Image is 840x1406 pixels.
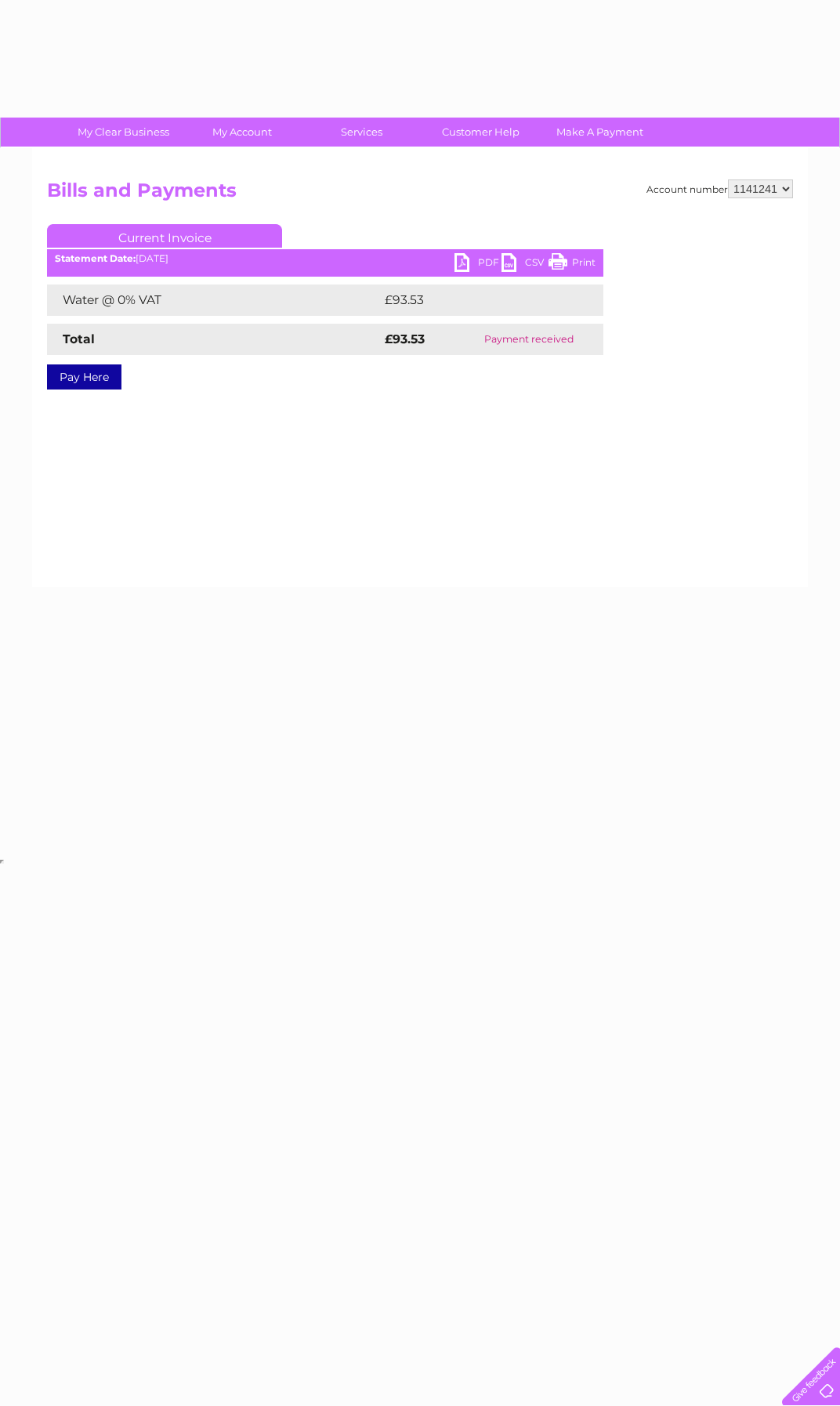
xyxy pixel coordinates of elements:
td: Payment received [454,324,603,355]
a: PDF [454,253,501,276]
td: Water @ 0% VAT [47,284,381,316]
a: Current Invoice [47,224,282,248]
div: [DATE] [47,253,603,264]
b: Statement Date: [55,252,136,264]
a: My Clear Business [59,118,188,147]
a: Customer Help [416,118,545,147]
a: Pay Here [47,364,121,390]
a: Services [297,118,426,147]
a: CSV [501,253,549,276]
strong: £93.53 [385,332,425,346]
a: Make A Payment [535,118,664,147]
div: Account number [646,179,793,198]
a: Print [549,253,596,276]
td: £93.53 [381,284,571,316]
strong: Total [63,332,95,346]
a: My Account [178,118,307,147]
h2: Bills and Payments [47,179,793,209]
